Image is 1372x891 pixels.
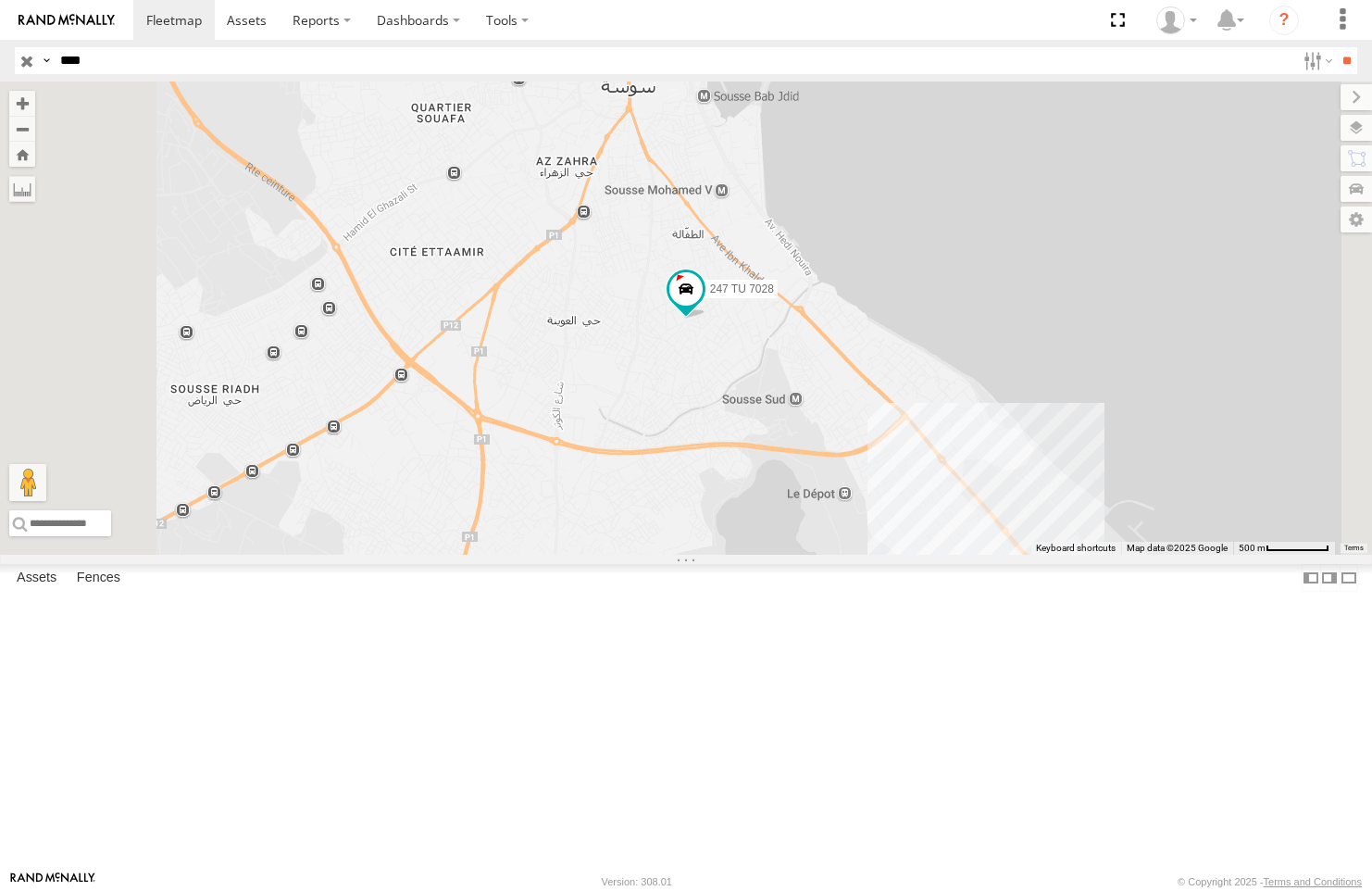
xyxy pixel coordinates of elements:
[1178,876,1362,887] div: © Copyright 2025 -
[1233,542,1335,555] button: Map Scale: 500 m per 65 pixels
[1296,47,1336,74] label: Search Filter Options
[19,14,115,27] img: rand-logo.svg
[10,872,95,891] a: Visit our Website
[9,116,35,142] button: Zoom out
[39,47,54,74] label: Search Query
[602,876,672,887] div: Version: 308.01
[1344,545,1364,552] a: Terms (opens in new tab)
[1341,207,1372,232] label: Map Settings
[1239,543,1266,553] span: 500 m
[1150,6,1204,34] div: Nejah Benkhalifa
[1340,564,1358,591] label: Hide Summary Table
[9,142,35,167] button: Zoom Home
[9,91,35,116] button: Zoom in
[1036,542,1116,555] button: Keyboard shortcuts
[9,176,35,202] label: Measure
[68,565,130,591] label: Fences
[1320,564,1339,591] label: Dock Summary Table to the Right
[1269,6,1299,35] i: ?
[710,282,774,295] span: 247 TU 7028
[9,464,46,501] button: Drag Pegman onto the map to open Street View
[1127,543,1228,553] span: Map data ©2025 Google
[7,565,66,591] label: Assets
[1264,876,1362,887] a: Terms and Conditions
[1302,564,1320,591] label: Dock Summary Table to the Left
